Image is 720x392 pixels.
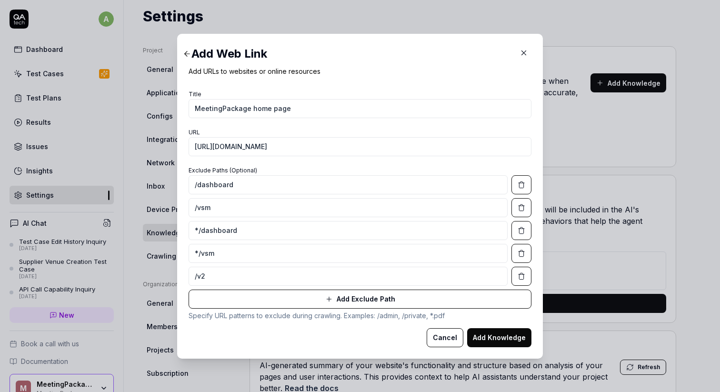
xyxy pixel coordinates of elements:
[467,328,531,347] button: Add Knowledge
[189,267,508,286] input: /admin, /private, *.pdf
[189,175,508,194] input: /admin, /private, *.pdf
[189,137,531,156] input: https://example.com
[189,66,531,76] p: Add URLs to websites or online resources
[189,90,201,98] label: Title
[189,129,200,136] label: URL
[189,221,508,240] input: /admin, /private, *.pdf
[189,99,531,118] input: Enter a title
[427,328,463,347] button: Cancel
[189,311,531,321] p: Specify URL patterns to exclude during crawling. Examples: /admin, /private, *.pdf
[516,45,531,60] button: Close Modal
[189,198,508,217] input: /admin, /private, *.pdf
[189,290,531,309] button: Add Exclude Path
[189,45,512,62] div: Add Web Link
[189,167,257,174] label: Exclude Paths (Optional)
[189,244,508,263] input: /admin, /private, *.pdf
